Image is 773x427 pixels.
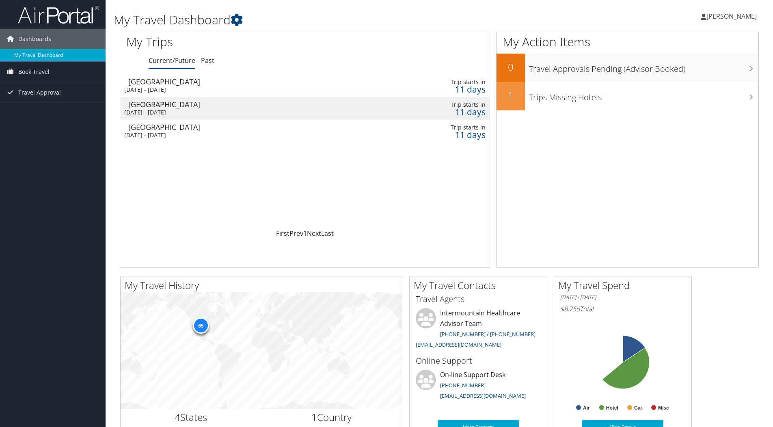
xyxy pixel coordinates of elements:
[497,82,758,110] a: 1Trips Missing Hotels
[416,355,541,367] h3: Online Support
[128,101,359,108] div: [GEOGRAPHIC_DATA]
[124,86,355,93] div: [DATE] - [DATE]
[634,405,642,411] text: Car
[18,62,50,82] span: Book Travel
[404,131,486,138] div: 11 days
[201,56,214,65] a: Past
[497,88,525,102] h2: 1
[18,82,61,103] span: Travel Approval
[149,56,195,65] a: Current/Future
[307,229,321,238] a: Next
[126,33,330,50] h1: My Trips
[303,229,307,238] a: 1
[175,410,180,424] span: 4
[412,308,545,352] li: Intermountain Healthcare Advisor Team
[497,54,758,82] a: 0Travel Approvals Pending (Advisor Booked)
[558,278,691,292] h2: My Travel Spend
[560,304,580,313] span: $8,756
[560,304,685,313] h6: Total
[440,330,535,338] a: [PHONE_NUMBER] / [PHONE_NUMBER]
[18,5,99,24] img: airportal-logo.png
[404,124,486,131] div: Trip starts in
[311,410,317,424] span: 1
[416,293,541,305] h3: Travel Agents
[412,370,545,403] li: On-line Support Desk
[440,392,526,399] a: [EMAIL_ADDRESS][DOMAIN_NAME]
[404,86,486,93] div: 11 days
[125,278,402,292] h2: My Travel History
[529,59,758,75] h3: Travel Approvals Pending (Advisor Booked)
[701,4,765,28] a: [PERSON_NAME]
[497,60,525,74] h2: 0
[404,108,486,116] div: 11 days
[18,29,51,49] span: Dashboards
[404,101,486,108] div: Trip starts in
[268,410,396,424] h2: Country
[124,109,355,116] div: [DATE] - [DATE]
[658,405,669,411] text: Misc
[583,405,590,411] text: Air
[606,405,618,411] text: Hotel
[192,317,209,334] div: 65
[497,33,758,50] h1: My Action Items
[560,293,685,301] h6: [DATE] - [DATE]
[114,11,548,28] h1: My Travel Dashboard
[276,229,289,238] a: First
[404,78,486,86] div: Trip starts in
[127,410,255,424] h2: States
[706,12,757,21] span: [PERSON_NAME]
[128,78,359,85] div: [GEOGRAPHIC_DATA]
[416,341,501,348] a: [EMAIL_ADDRESS][DOMAIN_NAME]
[289,229,303,238] a: Prev
[321,229,334,238] a: Last
[414,278,547,292] h2: My Travel Contacts
[124,132,355,139] div: [DATE] - [DATE]
[128,123,359,131] div: [GEOGRAPHIC_DATA]
[529,88,758,103] h3: Trips Missing Hotels
[440,382,486,389] a: [PHONE_NUMBER]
